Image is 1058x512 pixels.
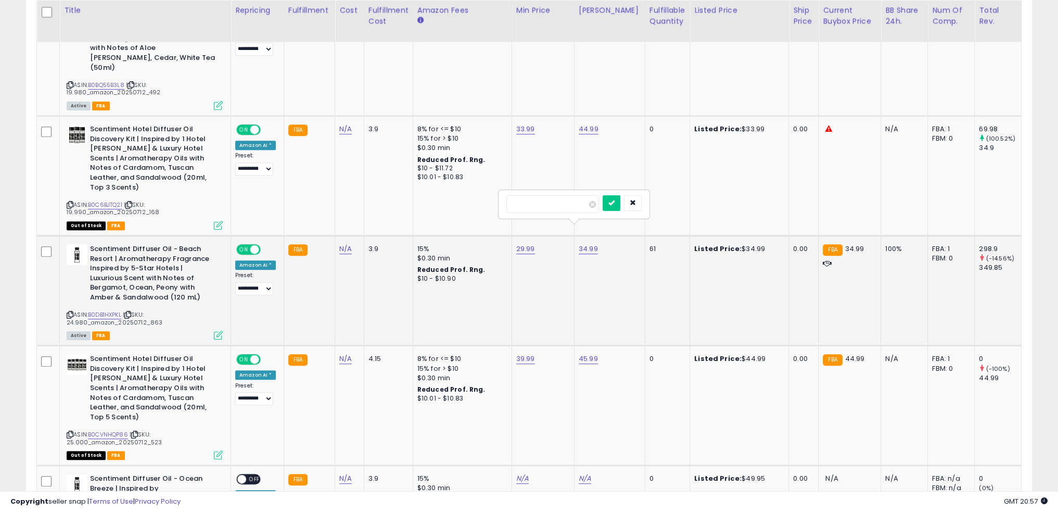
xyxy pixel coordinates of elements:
[88,430,128,439] a: B0CVNHQP86
[979,244,1021,254] div: 298.9
[1004,496,1048,506] span: 2025-10-9 20:57 GMT
[288,5,330,16] div: Fulfillment
[417,124,504,134] div: 8% for <= $10
[417,373,504,383] div: $0.30 min
[107,451,125,460] span: FBA
[67,331,91,340] span: All listings currently available for purchase on Amazon
[259,355,276,364] span: OFF
[235,260,276,270] div: Amazon AI *
[90,354,216,424] b: Scentiment Hotel Diffuser Oil Discovery Kit | Inspired by 1 Hotel [PERSON_NAME] & Luxury Hotel Sc...
[67,244,87,265] img: 31sUGdLNWxL._SL40_.jpg
[67,310,162,326] span: | SKU: 24.980_amazon_20250712_863
[288,244,308,256] small: FBA
[932,124,966,134] div: FBA: 1
[417,354,504,364] div: 8% for <= $10
[67,81,160,96] span: | SKU: 19.980_amazon_20250712_492
[92,331,110,340] span: FBA
[235,5,279,16] div: Repricing
[579,473,591,484] a: N/A
[885,5,923,27] div: BB Share 24h.
[339,354,352,364] a: N/A
[368,124,405,134] div: 3.9
[986,134,1015,143] small: (100.52%)
[67,451,106,460] span: All listings that are currently out of stock and unavailable for purchase on Amazon
[823,244,842,256] small: FBA
[694,244,781,254] div: $34.99
[417,244,504,254] div: 15%
[793,244,810,254] div: 0.00
[88,310,121,319] a: B0DB1HXPKL
[88,201,122,209] a: B0C6BJTQ21
[67,201,159,216] span: | SKU: 19.990_amazon_20250712_168
[979,124,1021,134] div: 69.98
[89,496,133,506] a: Terms of Use
[823,5,876,27] div: Current Buybox Price
[649,244,682,254] div: 61
[516,124,535,134] a: 33.99
[932,244,966,254] div: FBA: 1
[339,5,360,16] div: Cost
[516,5,570,16] div: Min Price
[649,5,685,27] div: Fulfillable Quantity
[10,496,48,506] strong: Copyright
[932,5,970,27] div: Num of Comp.
[339,473,352,484] a: N/A
[246,475,263,484] span: OFF
[885,244,920,254] div: 100%
[135,496,181,506] a: Privacy Policy
[235,32,276,56] div: Preset:
[979,474,1021,483] div: 0
[288,474,308,485] small: FBA
[932,354,966,364] div: FBA: 1
[92,102,110,110] span: FBA
[885,124,920,134] div: N/A
[417,143,504,153] div: $0.30 min
[237,126,250,134] span: ON
[516,473,529,484] a: N/A
[88,81,124,90] a: B0BQ55B3L8
[823,354,842,366] small: FBA
[90,244,216,305] b: Scentiment Diffuser Oil - Beach Resort | Aromatherapy Fragrance Inspired by 5-Star Hotels | Luxur...
[107,221,125,230] span: FBA
[67,221,106,230] span: All listings that are currently out of stock and unavailable for purchase on Amazon
[516,354,535,364] a: 39.99
[67,430,162,446] span: | SKU: 25.000_amazon_20250712_523
[885,354,920,364] div: N/A
[67,354,223,458] div: ASIN:
[67,124,87,145] img: 41E6DfFxpSL._SL40_.jpg
[579,5,641,16] div: [PERSON_NAME]
[649,354,682,364] div: 0
[368,5,409,27] div: Fulfillment Cost
[986,254,1014,263] small: (-14.56%)
[694,354,781,364] div: $44.99
[932,364,966,373] div: FBM: 0
[649,474,682,483] div: 0
[516,244,535,254] a: 29.99
[67,102,91,110] span: All listings currently available for purchase on Amazon
[259,245,276,254] span: OFF
[235,370,276,380] div: Amazon AI *
[368,474,405,483] div: 3.9
[793,474,810,483] div: 0.00
[417,134,504,143] div: 15% for > $10
[67,5,223,109] div: ASIN:
[90,124,216,195] b: Scentiment Hotel Diffuser Oil Discovery Kit | Inspired by 1 Hotel [PERSON_NAME] & Luxury Hotel Sc...
[694,124,781,134] div: $33.99
[288,124,308,136] small: FBA
[235,152,276,176] div: Preset:
[979,354,1021,364] div: 0
[986,365,1010,373] small: (-100%)
[793,354,810,364] div: 0.00
[579,124,598,134] a: 44.99
[979,5,1017,27] div: Total Rev.
[417,274,504,283] div: $10 - $10.90
[417,5,507,16] div: Amazon Fees
[235,141,276,150] div: Amazon AI *
[259,126,276,134] span: OFF
[979,373,1021,383] div: 44.99
[793,124,810,134] div: 0.00
[417,474,504,483] div: 15%
[288,354,308,366] small: FBA
[368,354,405,364] div: 4.15
[694,354,742,364] b: Listed Price:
